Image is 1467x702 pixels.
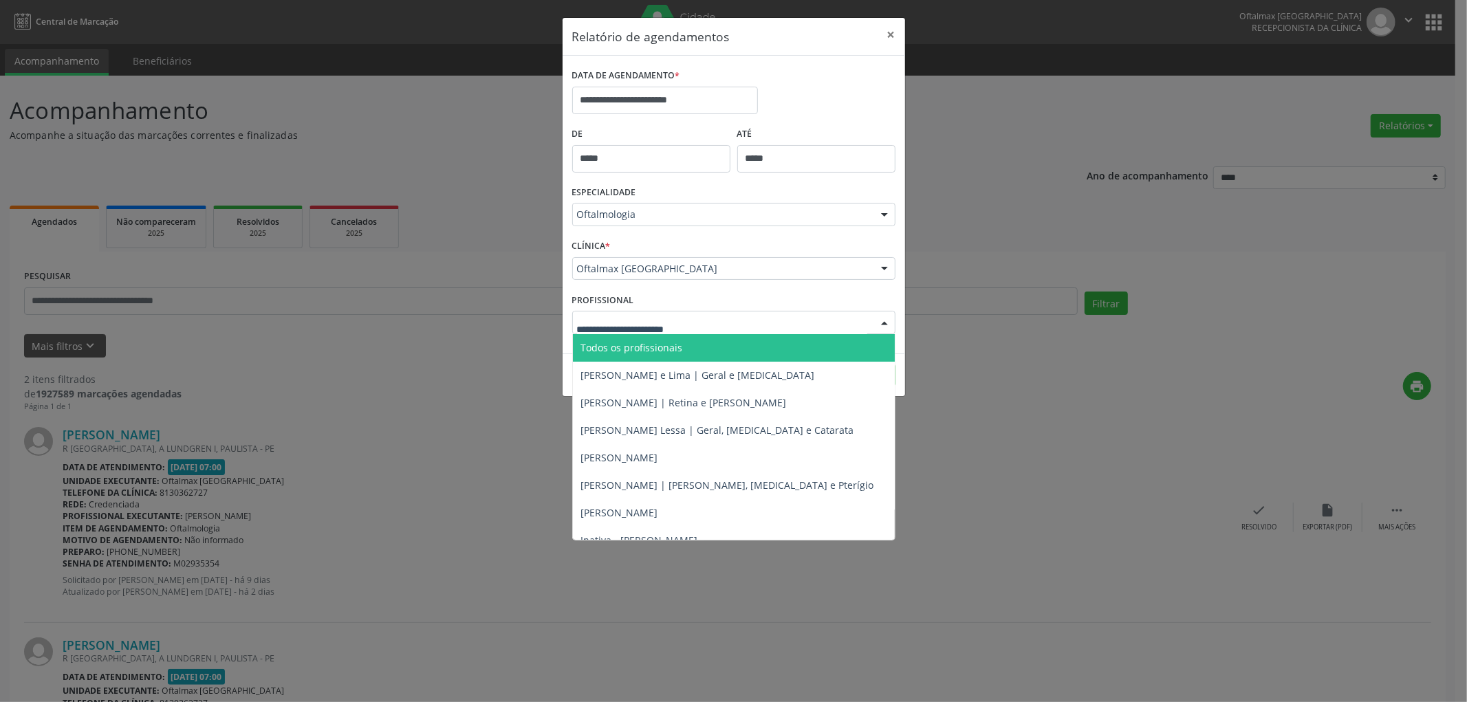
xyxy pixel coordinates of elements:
span: [PERSON_NAME] | Retina e [PERSON_NAME] [581,396,787,409]
span: Inativa - [PERSON_NAME] [581,534,698,547]
label: ATÉ [737,124,895,145]
label: DATA DE AGENDAMENTO [572,65,680,87]
span: [PERSON_NAME] | [PERSON_NAME], [MEDICAL_DATA] e Pterígio [581,479,874,492]
label: PROFISSIONAL [572,289,634,311]
span: [PERSON_NAME] [581,506,658,519]
h5: Relatório de agendamentos [572,28,730,45]
label: CLÍNICA [572,236,611,257]
span: [PERSON_NAME] e Lima | Geral e [MEDICAL_DATA] [581,369,815,382]
label: ESPECIALIDADE [572,182,636,204]
button: Close [878,18,905,52]
span: Oftalmax [GEOGRAPHIC_DATA] [577,262,867,276]
span: [PERSON_NAME] Lessa | Geral, [MEDICAL_DATA] e Catarata [581,424,854,437]
span: Oftalmologia [577,208,867,221]
label: De [572,124,730,145]
span: [PERSON_NAME] [581,451,658,464]
span: Todos os profissionais [581,341,683,354]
